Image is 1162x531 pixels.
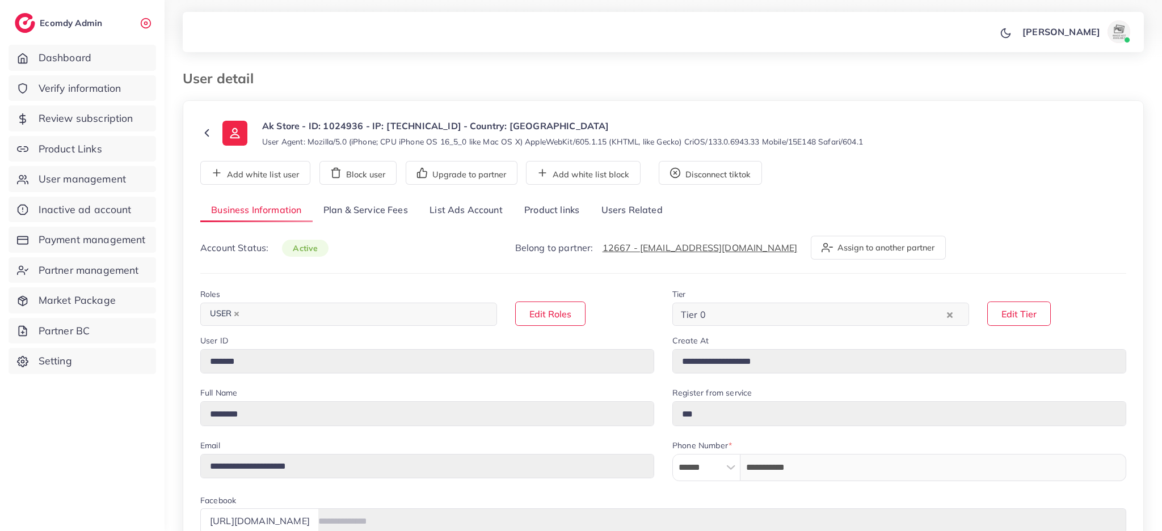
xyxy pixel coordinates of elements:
[9,45,156,71] a: Dashboard
[603,242,798,253] a: 12667 - [EMAIL_ADDRESS][DOMAIN_NAME]
[222,121,247,146] img: ic-user-info.36bf1079.svg
[947,308,953,321] button: Clear Selected
[9,75,156,101] a: Verify information
[1016,20,1135,43] a: [PERSON_NAME]avatar
[319,161,397,185] button: Block user
[9,105,156,131] a: Review subscription
[659,161,762,185] button: Disconnect tiktok
[672,335,709,346] label: Create At
[9,287,156,313] a: Market Package
[205,306,245,322] span: USER
[39,81,121,96] span: Verify information
[40,18,105,28] h2: Ecomdy Admin
[200,387,237,398] label: Full Name
[9,227,156,253] a: Payment management
[39,111,133,126] span: Review subscription
[672,387,752,398] label: Register from service
[200,303,497,326] div: Search for option
[9,348,156,374] a: Setting
[515,301,586,326] button: Edit Roles
[200,440,220,451] label: Email
[39,232,146,247] span: Payment management
[39,263,139,278] span: Partner management
[234,311,239,317] button: Deselect USER
[1108,20,1130,43] img: avatar
[9,166,156,192] a: User management
[515,241,798,254] p: Belong to partner:
[313,198,419,223] a: Plan & Service Fees
[262,119,863,133] p: Ak Store - ID: 1024936 - IP: [TECHNICAL_ID] - Country: [GEOGRAPHIC_DATA]
[39,142,102,156] span: Product Links
[200,335,228,346] label: User ID
[513,198,590,223] a: Product links
[672,440,732,451] label: Phone Number
[590,198,673,223] a: Users Related
[39,50,91,65] span: Dashboard
[526,161,641,185] button: Add white list block
[672,303,969,326] div: Search for option
[39,293,116,308] span: Market Package
[9,197,156,223] a: Inactive ad account
[39,324,90,338] span: Partner BC
[9,136,156,162] a: Product Links
[200,161,310,185] button: Add white list user
[200,288,220,300] label: Roles
[679,306,708,323] span: Tier 0
[9,318,156,344] a: Partner BC
[709,305,944,323] input: Search for option
[672,288,686,300] label: Tier
[419,198,513,223] a: List Ads Account
[200,241,329,255] p: Account Status:
[39,172,126,186] span: User management
[811,236,946,260] button: Assign to another partner
[282,240,329,257] span: active
[15,13,105,33] a: logoEcomdy Admin
[406,161,517,185] button: Upgrade to partner
[200,198,313,223] a: Business Information
[183,70,263,87] h3: User detail
[262,136,863,147] small: User Agent: Mozilla/5.0 (iPhone; CPU iPhone OS 16_5_0 like Mac OS X) AppleWebKit/605.1.15 (KHTML,...
[200,495,236,506] label: Facebook
[987,301,1051,326] button: Edit Tier
[39,354,72,368] span: Setting
[39,202,132,217] span: Inactive ad account
[1022,25,1100,39] p: [PERSON_NAME]
[246,305,482,323] input: Search for option
[15,13,35,33] img: logo
[9,257,156,283] a: Partner management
